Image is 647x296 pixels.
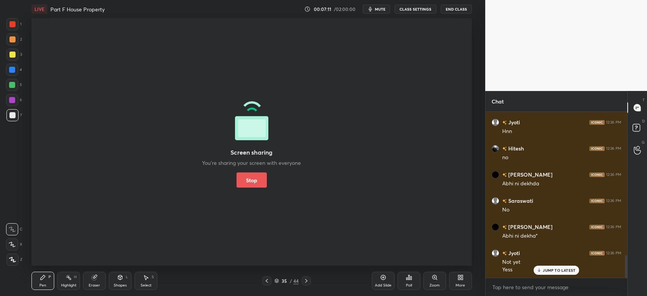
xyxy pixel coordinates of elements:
div: Shapes [114,283,127,287]
img: screenShared.a0308f9c.svg [235,96,268,141]
button: mute [363,5,390,14]
div: Zoom [429,283,440,287]
div: 12:36 PM [606,172,621,177]
button: Stop [237,172,267,188]
div: P [49,275,51,279]
div: 7 [6,109,22,121]
div: grid [486,112,627,278]
p: JUMP TO LATEST [543,268,575,273]
div: Highlight [61,283,77,287]
div: 12:36 PM [606,146,621,151]
img: 62926b773acf452eba01c796c3415993.jpg [492,223,499,231]
div: 35 [280,279,288,283]
button: End Class [441,5,472,14]
img: no-rating-badge.077c3623.svg [502,121,507,125]
div: More [456,283,465,287]
div: 4 [6,64,22,76]
div: No [502,206,621,214]
div: Not yet [502,258,621,266]
h4: Part F House Property [50,6,105,13]
p: G [642,139,645,145]
div: LIVE [31,5,47,14]
div: C [6,223,22,235]
div: 44 [293,277,299,284]
img: default.png [492,119,499,126]
img: 981c3d78cc69435fbb46153ab4220aa1.jpg [492,145,499,152]
div: 5 [6,79,22,91]
div: 3 [6,49,22,61]
img: iconic-dark.1390631f.png [589,120,605,125]
div: Hnn [502,128,621,135]
p: D [642,118,645,124]
h6: Jyoti [507,249,520,257]
div: Abhi ni dekha* [502,232,621,240]
div: / [290,279,292,283]
img: no-rating-badge.077c3623.svg [502,225,507,229]
div: Add Slide [375,283,392,287]
div: Screen sharing [231,148,273,156]
div: Poll [406,283,412,287]
div: Pen [39,283,46,287]
h6: [PERSON_NAME] [507,171,553,179]
div: Yess [502,266,621,274]
div: 1 [6,18,22,30]
div: Abhi ni dekhda [502,180,621,188]
img: iconic-dark.1390631f.png [589,146,605,151]
img: default.png [492,249,499,257]
div: 12:36 PM [606,225,621,229]
div: L [126,275,128,279]
div: You’re sharing your screen with everyone [202,159,301,166]
div: 12:36 PM [606,251,621,255]
img: no-rating-badge.077c3623.svg [502,251,507,255]
button: CLASS SETTINGS [395,5,436,14]
h6: Saraswati [507,197,533,205]
img: default.png [492,197,499,205]
div: H [74,275,77,279]
p: Chat [486,91,510,111]
h6: Jyoti [507,118,520,126]
div: 12:36 PM [606,120,621,125]
div: no [502,154,621,161]
div: Z [6,254,22,266]
div: X [6,238,22,251]
img: 62926b773acf452eba01c796c3415993.jpg [492,171,499,179]
p: T [642,97,645,103]
img: iconic-dark.1390631f.png [589,172,605,177]
span: mute [375,6,385,12]
img: no-rating-badge.077c3623.svg [502,199,507,203]
img: iconic-dark.1390631f.png [589,225,605,229]
img: no-rating-badge.077c3623.svg [502,173,507,177]
h6: Hitesh [507,144,524,152]
div: Select [141,283,152,287]
div: Eraser [89,283,100,287]
h6: [PERSON_NAME] [507,223,553,231]
div: 6 [6,94,22,106]
img: iconic-dark.1390631f.png [589,199,605,203]
div: S [152,275,154,279]
img: iconic-dark.1390631f.png [589,251,605,255]
div: 2 [6,33,22,45]
div: 12:36 PM [606,199,621,203]
img: no-rating-badge.077c3623.svg [502,147,507,151]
